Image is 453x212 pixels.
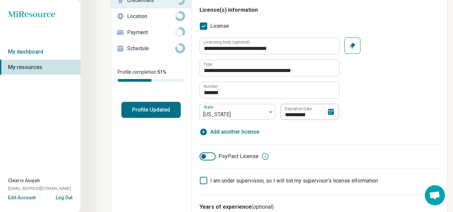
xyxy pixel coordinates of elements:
span: 51 % [157,69,166,75]
h3: License(s) information [200,6,439,14]
h3: Years of experience [200,203,439,211]
button: Edit Account [8,194,36,201]
div: Profile completion: [111,65,191,86]
span: (optional) [251,204,274,210]
label: Licensing body (optional) [204,40,250,44]
a: Location [111,8,191,24]
button: Profile Updated [121,102,181,118]
label: Type [204,62,212,66]
button: Log Out [56,194,72,200]
p: Schedule [127,45,175,53]
p: Location [127,12,175,20]
label: State [204,105,215,110]
label: PsyPact License [200,152,259,160]
span: I am under supervision, so I will list my supervisor’s license information [210,178,378,184]
span: Clearis Anujeh [8,177,40,184]
input: credential.licenses.0.name [200,60,339,76]
p: Payment [127,28,175,37]
span: [EMAIL_ADDRESS][DOMAIN_NAME] [8,186,71,192]
div: Open chat [425,185,445,205]
span: Add another license [210,128,259,136]
span: License [210,22,229,30]
div: Profile completion [118,79,184,82]
button: Add another license [200,128,259,136]
a: Schedule [111,41,191,57]
a: Payment [111,24,191,41]
label: Number [204,84,218,88]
